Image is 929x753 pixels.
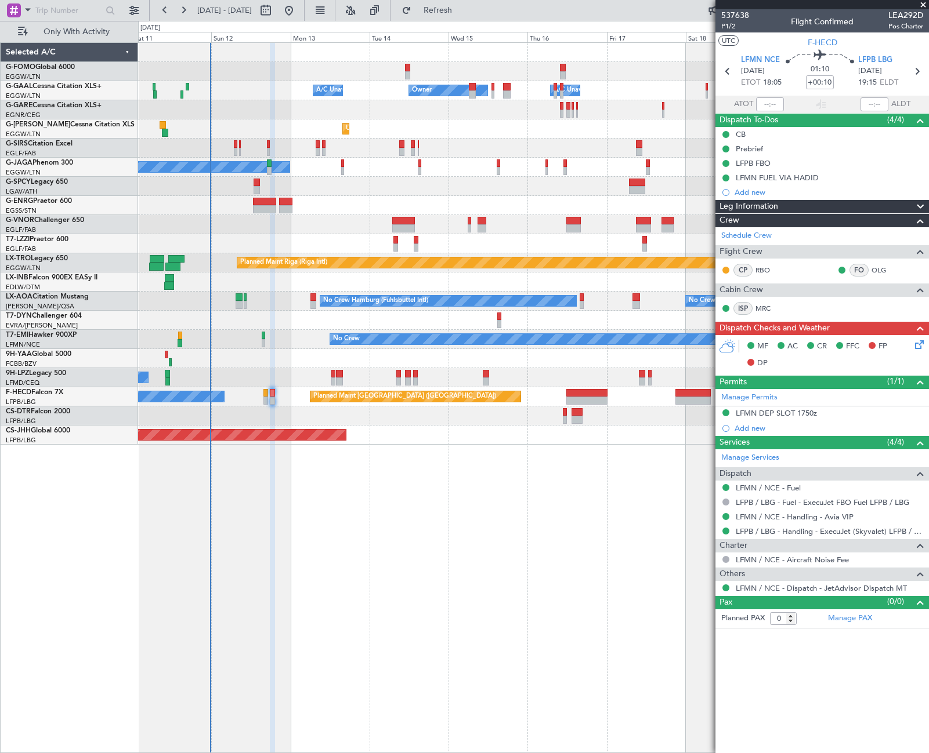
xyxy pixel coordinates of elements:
span: ELDT [880,77,898,89]
div: CB [736,129,746,139]
span: AC [787,341,798,352]
span: G-SIRS [6,140,28,147]
a: Schedule Crew [721,230,772,242]
a: [PERSON_NAME]/QSA [6,302,74,311]
span: 01:10 [811,64,829,75]
span: G-FOMO [6,64,35,71]
span: Dispatch [720,467,751,481]
span: Pos Charter [888,21,923,31]
div: Tue 14 [370,32,449,42]
div: No Crew [689,292,715,310]
div: No Crew Hamburg (Fuhlsbuttel Intl) [323,292,428,310]
a: T7-DYNChallenger 604 [6,312,82,319]
a: LFMN / NCE - Handling - Avia VIP [736,512,854,522]
span: ATOT [734,99,753,110]
a: 9H-YAAGlobal 5000 [6,351,71,358]
span: Flight Crew [720,245,762,259]
div: Sat 11 [132,32,211,42]
span: (4/4) [887,436,904,448]
button: Refresh [396,1,466,20]
span: Crew [720,214,739,227]
a: LFPB/LBG [6,417,36,425]
span: CS-JHH [6,427,31,434]
span: G-ENRG [6,198,33,205]
span: Leg Information [720,200,778,213]
span: CS-DTR [6,408,31,415]
span: Services [720,436,750,449]
span: (0/0) [887,595,904,608]
span: LFPB LBG [858,54,892,66]
span: DP [757,358,768,369]
span: Dispatch Checks and Weather [720,322,830,335]
a: LFMN / NCE - Aircraft Noise Fee [736,555,849,565]
span: F-HECD [808,37,837,49]
span: Dispatch To-Dos [720,114,778,127]
span: 537638 [721,9,749,21]
a: G-SPCYLegacy 650 [6,179,68,185]
a: LX-TROLegacy 650 [6,255,68,262]
a: T7-LZZIPraetor 600 [6,236,68,243]
a: MRC [756,303,782,314]
span: LFMN NCE [741,54,780,66]
div: Fri 17 [607,32,686,42]
div: [DATE] [140,23,160,33]
div: FO [850,264,869,277]
a: CS-DTRFalcon 2000 [6,408,70,415]
a: Manage Permits [721,392,778,403]
a: FCBB/BZV [6,359,37,368]
span: 19:15 [858,77,877,89]
span: Others [720,568,745,581]
div: A/C Unavailable [554,82,602,99]
a: EGGW/LTN [6,264,41,272]
span: T7-LZZI [6,236,30,243]
span: [DATE] - [DATE] [197,5,252,16]
div: ISP [733,302,753,315]
span: T7-EMI [6,332,28,339]
a: LFMN/NCE [6,340,40,349]
a: LFMN / NCE - Fuel [736,483,801,493]
div: Sat 18 [686,32,765,42]
a: LX-AOACitation Mustang [6,293,89,300]
span: LX-AOA [6,293,32,300]
span: G-[PERSON_NAME] [6,121,70,128]
a: EGLF/FAB [6,245,36,253]
a: G-ENRGPraetor 600 [6,198,72,205]
span: G-GAAL [6,83,32,90]
span: LEA292D [888,9,923,21]
a: F-HECDFalcon 7X [6,389,63,396]
a: EVRA/[PERSON_NAME] [6,321,78,330]
span: LX-INB [6,274,28,281]
button: Only With Activity [13,23,126,41]
span: T7-DYN [6,312,32,319]
a: OLG [872,265,898,275]
span: F-HECD [6,389,31,396]
div: Wed 15 [449,32,527,42]
span: FFC [846,341,859,352]
a: EGGW/LTN [6,92,41,100]
div: No Crew [333,330,360,348]
a: EGLF/FAB [6,149,36,158]
a: LFPB/LBG [6,436,36,445]
a: G-FOMOGlobal 6000 [6,64,75,71]
span: Only With Activity [30,28,122,36]
a: LFMN / NCE - Dispatch - JetAdvisor Dispatch MT [736,583,907,593]
div: Add new [735,187,923,197]
a: LFMD/CEQ [6,379,39,387]
a: 9H-LPZLegacy 500 [6,370,66,377]
span: Pax [720,596,732,609]
div: LFMN DEP SLOT 1750z [736,408,817,418]
div: Unplanned Maint [GEOGRAPHIC_DATA] ([GEOGRAPHIC_DATA]) [346,120,537,137]
label: Planned PAX [721,613,765,624]
a: G-VNORChallenger 650 [6,217,84,224]
a: Manage PAX [828,613,872,624]
span: FP [879,341,887,352]
div: Flight Confirmed [791,16,854,28]
div: Planned Maint [GEOGRAPHIC_DATA] ([GEOGRAPHIC_DATA]) [313,388,496,405]
a: EGSS/STN [6,206,37,215]
span: G-SPCY [6,179,31,185]
button: UTC [718,35,739,46]
span: 18:05 [763,77,782,89]
a: EGLF/FAB [6,225,36,234]
a: RBO [756,265,782,275]
div: Sun 12 [211,32,290,42]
